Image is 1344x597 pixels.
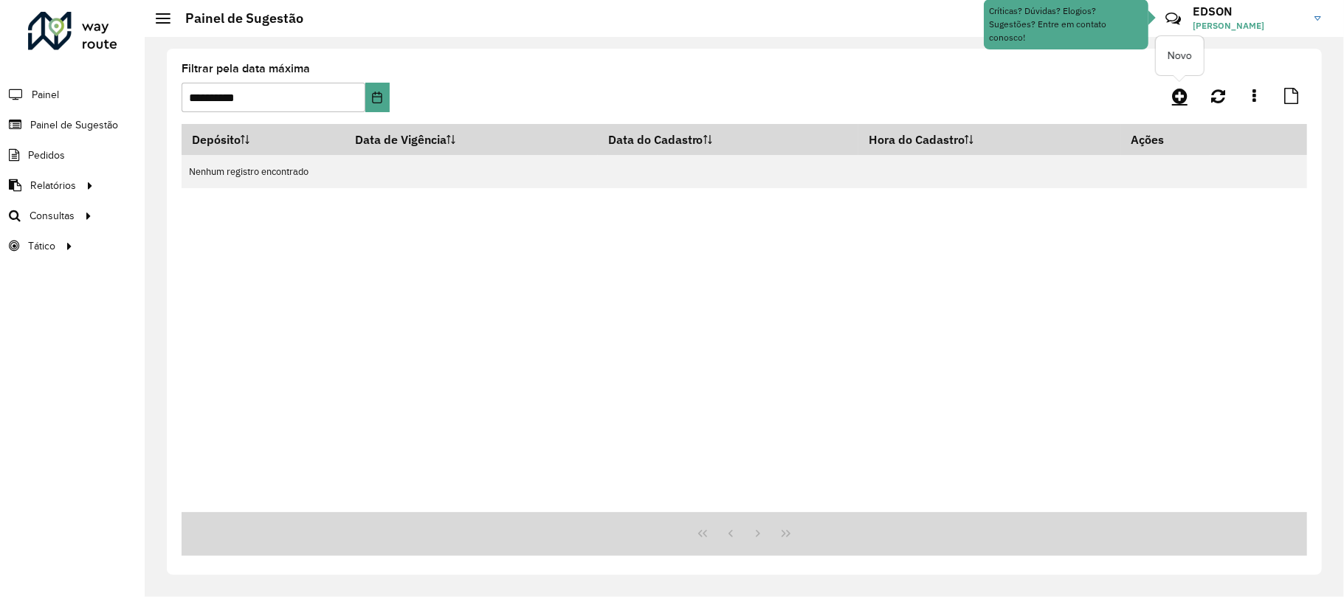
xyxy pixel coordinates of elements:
span: Consultas [30,208,75,224]
div: Novo [1156,36,1204,75]
th: Hora do Cadastro [858,124,1120,155]
span: Painel de Sugestão [30,117,118,133]
th: Ações [1121,124,1210,155]
h2: Painel de Sugestão [170,10,303,27]
th: Data de Vigência [345,124,598,155]
span: Pedidos [28,148,65,163]
span: [PERSON_NAME] [1193,19,1303,32]
label: Filtrar pela data máxima [182,60,310,77]
span: Relatórios [30,178,76,193]
th: Depósito [182,124,345,155]
th: Data do Cadastro [598,124,858,155]
h3: EDSON [1193,4,1303,18]
span: Tático [28,238,55,254]
button: Choose Date [365,83,390,112]
span: Painel [32,87,59,103]
a: Contato Rápido [1157,3,1189,35]
td: Nenhum registro encontrado [182,155,1307,188]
